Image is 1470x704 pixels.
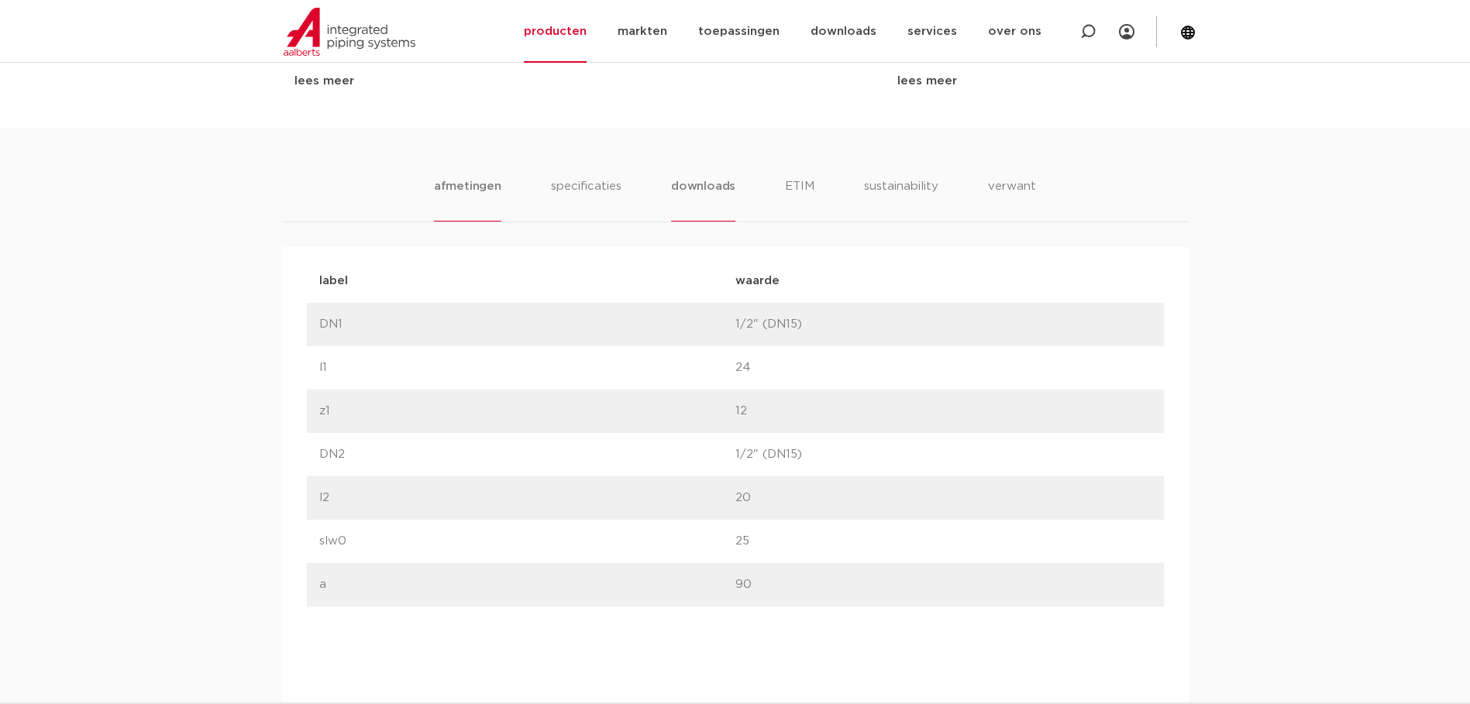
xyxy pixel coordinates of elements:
[735,575,1152,594] p: 90
[735,402,1152,421] p: 12
[988,177,1036,222] li: verwant
[671,177,735,222] li: downloads
[319,402,735,421] p: z1
[294,72,573,91] div: lees meer
[735,359,1152,377] p: 24
[551,177,621,222] li: specificaties
[319,359,735,377] p: l1
[434,177,501,222] li: afmetingen
[319,575,735,594] p: a
[735,272,1152,290] p: waarde
[319,315,735,334] p: DN1
[735,445,1152,464] p: 1/2" (DN15)
[319,272,735,290] p: label
[319,445,735,464] p: DN2
[864,177,938,222] li: sustainability
[735,315,1152,334] p: 1/2" (DN15)
[735,489,1152,507] p: 20
[319,489,735,507] p: l2
[735,532,1152,551] p: 25
[897,72,1176,91] div: lees meer
[785,177,814,222] li: ETIM
[319,532,735,551] p: slw0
